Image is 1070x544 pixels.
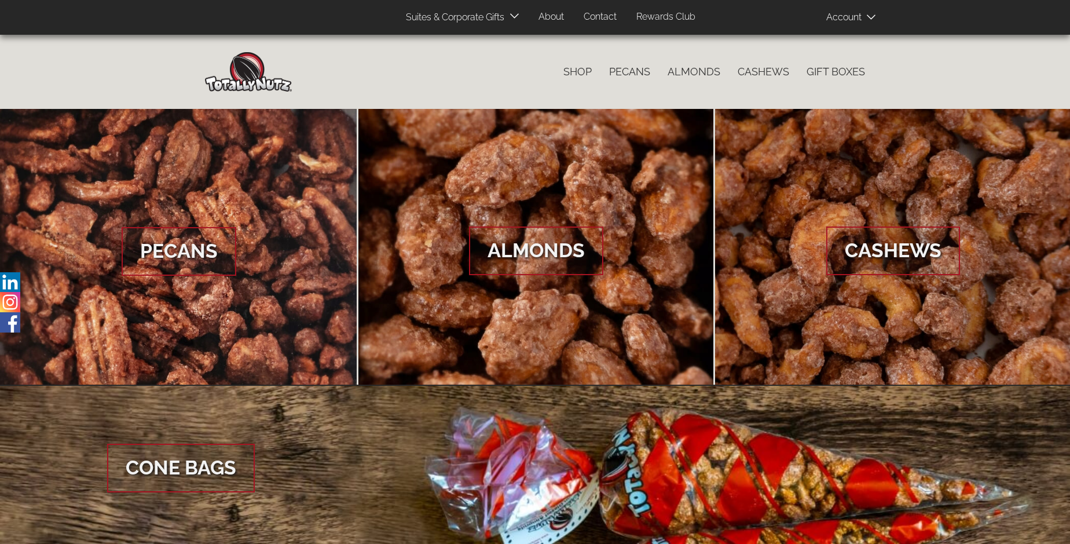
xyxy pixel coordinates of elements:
[530,6,573,28] a: About
[659,60,729,84] a: Almonds
[397,6,508,29] a: Suites & Corporate Gifts
[628,6,704,28] a: Rewards Club
[122,227,236,276] span: Pecans
[469,227,603,275] span: Almonds
[555,60,600,84] a: Shop
[729,60,798,84] a: Cashews
[358,109,714,386] a: Almonds
[205,52,292,92] img: Home
[826,227,960,275] span: Cashews
[798,60,874,84] a: Gift Boxes
[575,6,625,28] a: Contact
[107,444,255,492] span: Cone Bags
[600,60,659,84] a: Pecans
